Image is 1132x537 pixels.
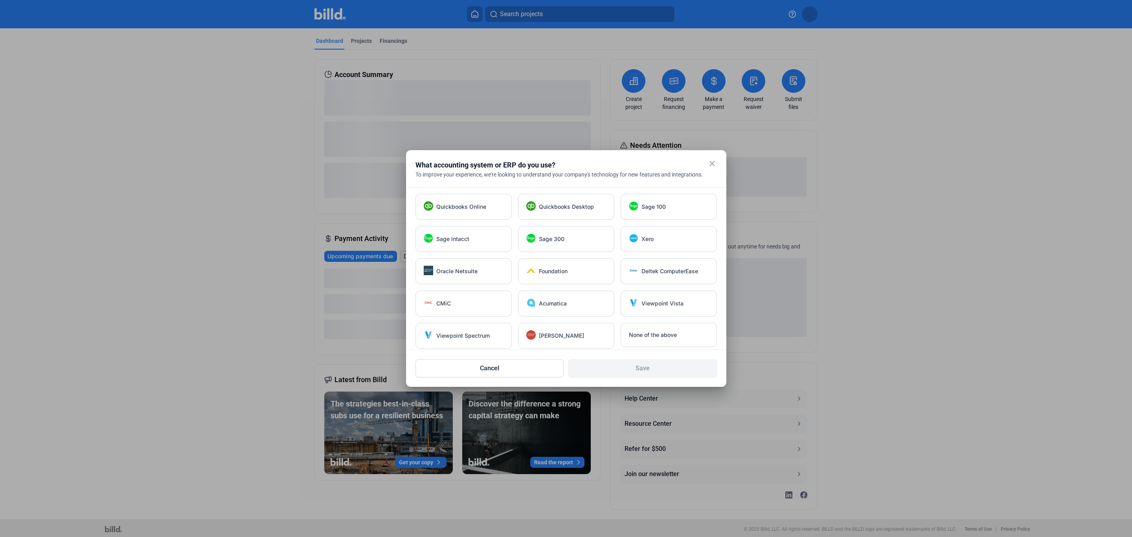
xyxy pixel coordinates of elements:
[568,359,717,377] button: Save
[641,235,654,243] span: Xero
[539,332,584,340] span: [PERSON_NAME]
[436,235,469,243] span: Sage Intacct
[436,332,490,340] span: Viewpoint Spectrum
[415,160,697,171] div: What accounting system or ERP do you use?
[415,359,564,377] button: Cancel
[436,300,451,307] span: CMiC
[707,159,717,168] mat-icon: close
[641,203,666,211] span: Sage 100
[539,235,564,243] span: Sage 300
[539,267,568,275] span: Foundation
[436,267,478,275] span: Oracle Netsuite
[629,331,677,339] span: None of the above
[436,203,486,211] span: Quickbooks Online
[539,203,594,211] span: Quickbooks Desktop
[641,267,698,275] span: Deltek ComputerEase
[415,171,717,178] div: To improve your experience, we're looking to understand your company's technology for new feature...
[641,300,684,307] span: Viewpoint Vista
[539,300,567,307] span: Acumatica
